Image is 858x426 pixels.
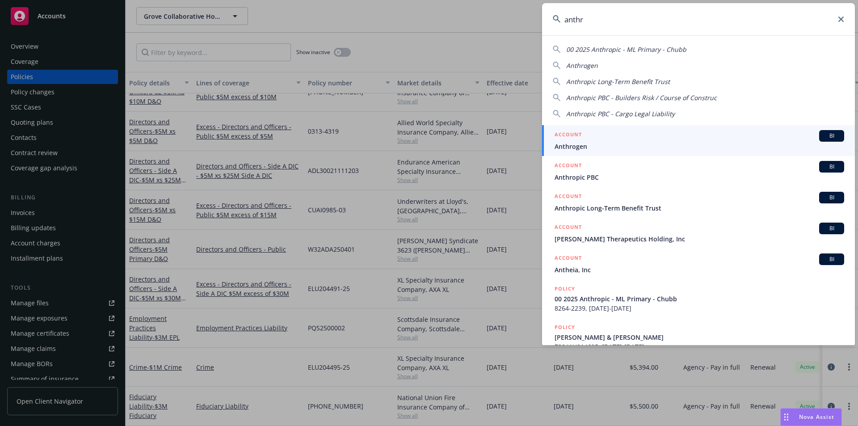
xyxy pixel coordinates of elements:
a: POLICY[PERSON_NAME] & [PERSON_NAME]72041U014605, [DATE]-[DATE] [542,318,855,356]
div: Drag to move [781,409,792,426]
span: BI [823,224,841,232]
h5: ACCOUNT [555,130,582,141]
a: ACCOUNTBIAntheia, Inc [542,249,855,279]
span: [PERSON_NAME] Therapeutics Holding, Inc [555,234,844,244]
button: Nova Assist [780,408,842,426]
h5: POLICY [555,323,575,332]
span: 00 2025 Anthropic - ML Primary - Chubb [555,294,844,304]
span: Anthrogen [555,142,844,151]
input: Search... [542,3,855,35]
a: POLICY00 2025 Anthropic - ML Primary - Chubb8264-2239, [DATE]-[DATE] [542,279,855,318]
h5: POLICY [555,284,575,293]
a: ACCOUNTBIAnthropic Long-Term Benefit Trust [542,187,855,218]
span: Anthrogen [566,61,598,70]
h5: ACCOUNT [555,223,582,233]
span: Anthropic PBC - Builders Risk / Course of Construc [566,93,717,102]
h5: ACCOUNT [555,161,582,172]
h5: ACCOUNT [555,192,582,202]
span: [PERSON_NAME] & [PERSON_NAME] [555,333,844,342]
span: Anthropic PBC [555,173,844,182]
a: ACCOUNTBI[PERSON_NAME] Therapeutics Holding, Inc [542,218,855,249]
span: Nova Assist [799,413,834,421]
span: BI [823,132,841,140]
span: BI [823,194,841,202]
span: 8264-2239, [DATE]-[DATE] [555,304,844,313]
span: Anthropic Long-Term Benefit Trust [555,203,844,213]
span: Anthropic Long-Term Benefit Trust [566,77,670,86]
span: 72041U014605, [DATE]-[DATE] [555,342,844,351]
span: Antheia, Inc [555,265,844,274]
h5: ACCOUNT [555,253,582,264]
a: ACCOUNTBIAnthropic PBC [542,156,855,187]
span: 00 2025 Anthropic - ML Primary - Chubb [566,45,686,54]
span: BI [823,255,841,263]
span: Anthropic PBC - Cargo Legal Liability [566,110,675,118]
span: BI [823,163,841,171]
a: ACCOUNTBIAnthrogen [542,125,855,156]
